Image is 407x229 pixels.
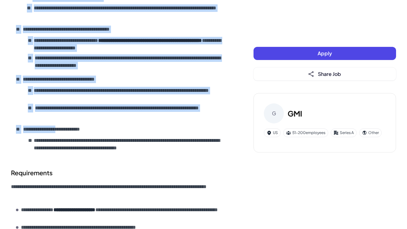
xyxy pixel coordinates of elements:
div: 51-200 employees [283,128,328,137]
button: Apply [254,47,396,60]
div: G [264,103,284,123]
h3: GMI [288,108,302,119]
span: Apply [318,50,332,57]
div: US [264,128,281,137]
div: Other [359,128,382,137]
div: Series A [331,128,357,137]
span: Share Job [318,71,341,77]
h2: Requirements [11,168,229,177]
button: Share Job [254,67,396,81]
